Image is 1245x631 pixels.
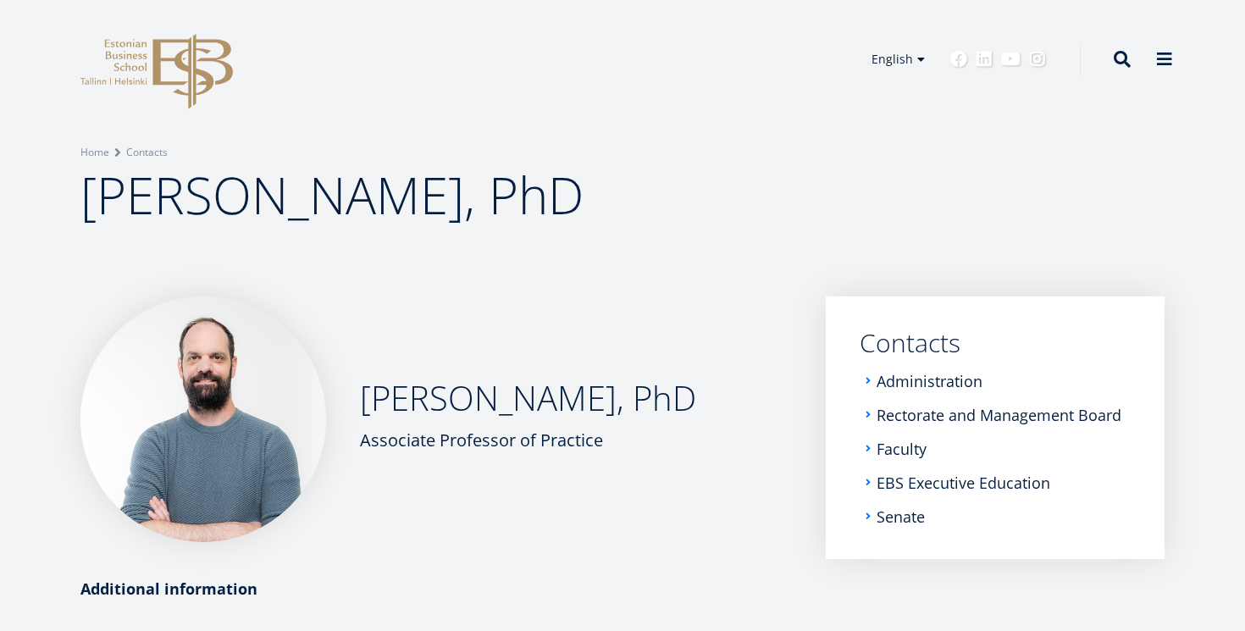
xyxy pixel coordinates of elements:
h2: [PERSON_NAME], PhD [360,377,696,419]
div: Associate Professor of Practice [360,428,696,453]
a: Senate [877,508,925,525]
a: Instagram [1029,51,1046,68]
a: Linkedin [976,51,993,68]
img: Renato Sydler, PhD [80,296,326,542]
a: Faculty [877,440,927,457]
span: [PERSON_NAME], PhD [80,160,584,230]
div: Additional information [80,576,792,601]
a: Administration [877,373,982,390]
a: Rectorate and Management Board [877,407,1121,423]
a: Contacts [126,144,168,161]
a: EBS Executive Education [877,474,1050,491]
a: Home [80,144,109,161]
a: Facebook [950,51,967,68]
a: Youtube [1001,51,1021,68]
a: Contacts [860,330,1131,356]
